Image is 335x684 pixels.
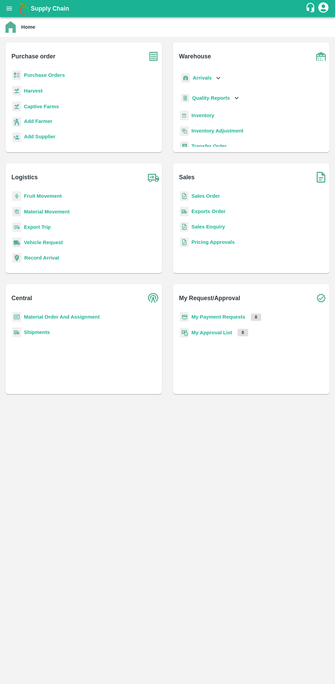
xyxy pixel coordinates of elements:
img: delivery [12,222,21,232]
a: Captive Farms [24,104,59,109]
a: My Approval List [191,330,232,335]
b: Warehouse [179,52,211,61]
a: Purchase Orders [24,72,65,78]
img: harvest [12,101,21,112]
p: 0 [251,313,262,321]
img: material [12,207,21,217]
a: Add Farmer [24,117,52,127]
img: logo [17,2,31,15]
img: inventory [180,126,189,136]
img: shipments [12,327,21,337]
a: Supply Chain [31,4,305,13]
img: whInventory [180,111,189,121]
img: home [5,21,16,33]
a: Transfer Order [191,143,227,149]
b: Quality Reports [192,95,230,101]
img: qualityReport [181,94,189,102]
img: supplier [12,132,21,142]
div: customer-support [305,2,317,15]
b: Supply Chain [31,5,69,12]
img: harvest [12,86,21,96]
b: Home [21,24,35,30]
b: Logistics [12,172,38,182]
img: centralMaterial [12,312,21,322]
a: Exports Order [191,209,226,214]
img: whTransfer [180,141,189,151]
div: Arrivals [180,70,222,86]
img: approval [180,327,189,338]
img: purchase [145,48,162,65]
a: Add Supplier [24,133,55,142]
img: fruit [12,191,21,201]
b: Purchase order [12,52,55,61]
img: whArrival [181,73,190,83]
a: Material Order And Assignment [24,314,100,320]
img: check [312,290,330,307]
img: payment [180,312,189,322]
a: Fruit Movement [24,193,62,199]
a: Harvest [24,88,42,94]
img: recordArrival [12,253,22,263]
a: Inventory [191,113,214,118]
button: open drawer [1,1,17,16]
a: Sales Enquiry [191,224,225,229]
a: Inventory Adjustment [191,128,243,134]
b: Central [12,293,32,303]
b: My Request/Approval [179,293,240,303]
img: soSales [312,169,330,186]
img: sales [180,237,189,247]
b: Sales [179,172,195,182]
img: sales [180,222,189,232]
b: Add Supplier [24,134,55,139]
a: Shipments [24,330,50,335]
a: Material Movement [24,209,70,214]
img: warehouse [312,48,330,65]
img: farmer [12,117,21,127]
a: My Payment Requests [191,314,245,320]
div: account of current user [317,1,330,16]
a: Sales Order [191,193,220,199]
img: shipments [180,207,189,217]
p: 0 [238,329,248,336]
img: sales [180,191,189,201]
img: reciept [12,70,21,80]
img: vehicle [12,238,21,248]
a: Pricing Approvals [191,239,234,245]
b: Arrivals [193,75,212,81]
img: truck [145,169,162,186]
b: Add Farmer [24,118,52,124]
div: Quality Reports [180,91,240,105]
a: Record Arrival [24,255,59,261]
a: Vehicle Request [24,240,63,245]
a: Export Trip [24,224,51,230]
img: central [145,290,162,307]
